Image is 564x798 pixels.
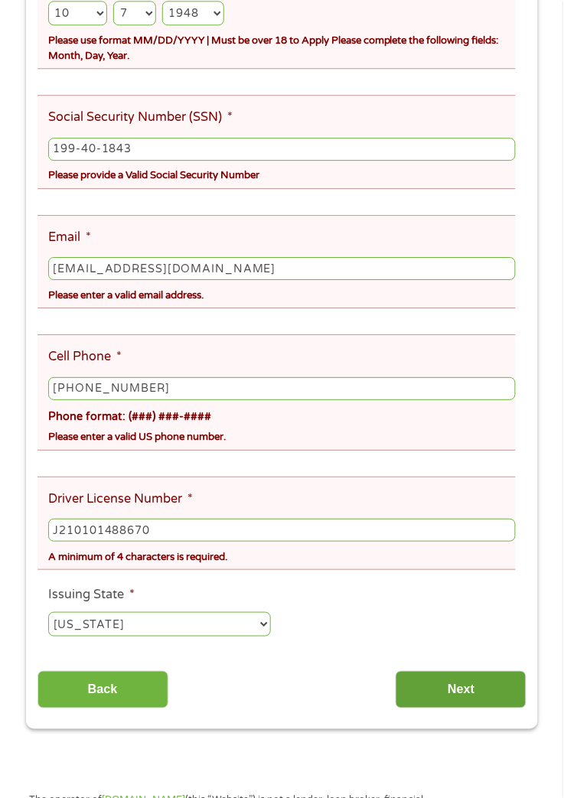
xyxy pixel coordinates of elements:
[48,425,516,445] div: Please enter a valid US phone number.
[48,28,516,64] div: Please use format MM/DD/YYYY | Must be over 18 to Apply Please complete the following fields: Mon...
[48,587,135,603] label: Issuing State
[48,545,516,565] div: A minimum of 4 characters is required.
[48,257,516,280] input: john@gmail.com
[48,230,91,246] label: Email
[48,349,122,365] label: Cell Phone
[48,109,233,125] label: Social Security Number (SSN)
[48,491,193,507] label: Driver License Number
[48,138,516,161] input: 078-05-1120
[48,377,516,400] input: (541) 754-3010
[48,283,516,304] div: Please enter a valid email address.
[37,671,168,708] input: Back
[48,163,516,184] div: Please provide a Valid Social Security Number
[48,402,516,425] div: Phone format: (###) ###-####
[396,671,527,708] input: Next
